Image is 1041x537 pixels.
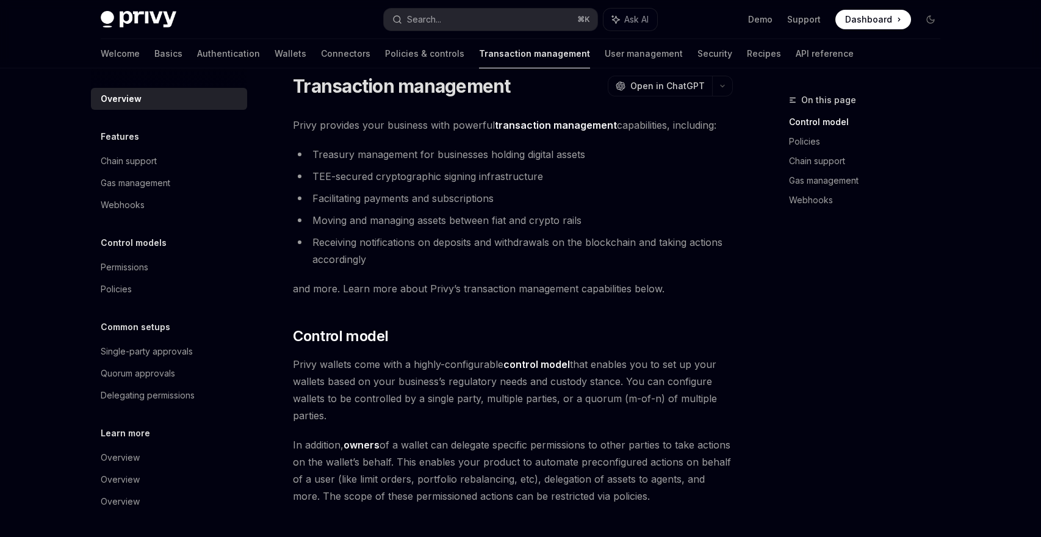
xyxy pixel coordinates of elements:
[101,494,140,509] div: Overview
[91,447,247,469] a: Overview
[101,388,195,403] div: Delegating permissions
[789,171,950,190] a: Gas management
[835,10,911,29] a: Dashboard
[789,151,950,171] a: Chain support
[101,154,157,168] div: Chain support
[293,117,733,134] span: Privy provides your business with powerful capabilities, including:
[91,341,247,362] a: Single-party approvals
[479,39,590,68] a: Transaction management
[101,176,170,190] div: Gas management
[197,39,260,68] a: Authentication
[789,132,950,151] a: Policies
[101,366,175,381] div: Quorum approvals
[384,9,597,31] button: Search...⌘K
[101,198,145,212] div: Webhooks
[101,260,148,275] div: Permissions
[293,234,733,268] li: Receiving notifications on deposits and withdrawals on the blockchain and taking actions accordingly
[921,10,940,29] button: Toggle dark mode
[293,146,733,163] li: Treasury management for businesses holding digital assets
[293,436,733,505] span: In addition, of a wallet can delegate specific permissions to other parties to take actions on th...
[796,39,854,68] a: API reference
[91,88,247,110] a: Overview
[275,39,306,68] a: Wallets
[91,384,247,406] a: Delegating permissions
[101,344,193,359] div: Single-party approvals
[293,280,733,297] span: and more. Learn more about Privy’s transaction management capabilities below.
[101,11,176,28] img: dark logo
[344,439,380,452] a: owners
[91,278,247,300] a: Policies
[630,80,705,92] span: Open in ChatGPT
[503,358,570,370] strong: control model
[789,112,950,132] a: Control model
[747,39,781,68] a: Recipes
[293,190,733,207] li: Facilitating payments and subscriptions
[605,39,683,68] a: User management
[154,39,182,68] a: Basics
[91,256,247,278] a: Permissions
[91,150,247,172] a: Chain support
[801,93,856,107] span: On this page
[697,39,732,68] a: Security
[91,362,247,384] a: Quorum approvals
[845,13,892,26] span: Dashboard
[385,39,464,68] a: Policies & controls
[91,469,247,491] a: Overview
[293,326,388,346] span: Control model
[577,15,590,24] span: ⌘ K
[101,320,170,334] h5: Common setups
[293,75,511,97] h1: Transaction management
[748,13,773,26] a: Demo
[321,39,370,68] a: Connectors
[101,39,140,68] a: Welcome
[91,491,247,513] a: Overview
[407,12,441,27] div: Search...
[101,450,140,465] div: Overview
[101,472,140,487] div: Overview
[293,168,733,185] li: TEE-secured cryptographic signing infrastructure
[101,129,139,144] h5: Features
[91,194,247,216] a: Webhooks
[603,9,657,31] button: Ask AI
[101,282,132,297] div: Policies
[495,119,617,131] strong: transaction management
[624,13,649,26] span: Ask AI
[608,76,712,96] button: Open in ChatGPT
[787,13,821,26] a: Support
[789,190,950,210] a: Webhooks
[101,426,150,441] h5: Learn more
[91,172,247,194] a: Gas management
[293,212,733,229] li: Moving and managing assets between fiat and crypto rails
[101,92,142,106] div: Overview
[293,356,733,424] span: Privy wallets come with a highly-configurable that enables you to set up your wallets based on yo...
[101,236,167,250] h5: Control models
[503,358,570,371] a: control model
